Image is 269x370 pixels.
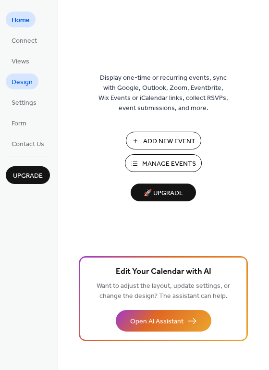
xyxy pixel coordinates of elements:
a: Home [6,12,36,27]
span: Home [12,15,30,25]
a: Form [6,115,32,131]
a: Contact Us [6,136,50,151]
span: Add New Event [143,136,196,147]
span: 🚀 Upgrade [136,187,190,200]
button: Add New Event [126,132,201,149]
a: Views [6,53,35,69]
span: Want to adjust the layout, update settings, or change the design? The assistant can help. [97,280,230,303]
span: Contact Us [12,139,44,149]
span: Design [12,77,33,87]
span: Open AI Assistant [130,317,183,327]
a: Settings [6,94,42,110]
button: Manage Events [125,154,202,172]
span: Form [12,119,26,129]
button: Open AI Assistant [116,310,211,332]
a: Connect [6,32,43,48]
a: Design [6,74,38,89]
span: Views [12,57,29,67]
button: 🚀 Upgrade [131,184,196,201]
span: Manage Events [142,159,196,169]
button: Upgrade [6,166,50,184]
span: Edit Your Calendar with AI [116,265,211,279]
span: Connect [12,36,37,46]
span: Display one-time or recurring events, sync with Google, Outlook, Zoom, Eventbrite, Wix Events or ... [98,73,228,113]
span: Settings [12,98,37,108]
span: Upgrade [13,171,43,181]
